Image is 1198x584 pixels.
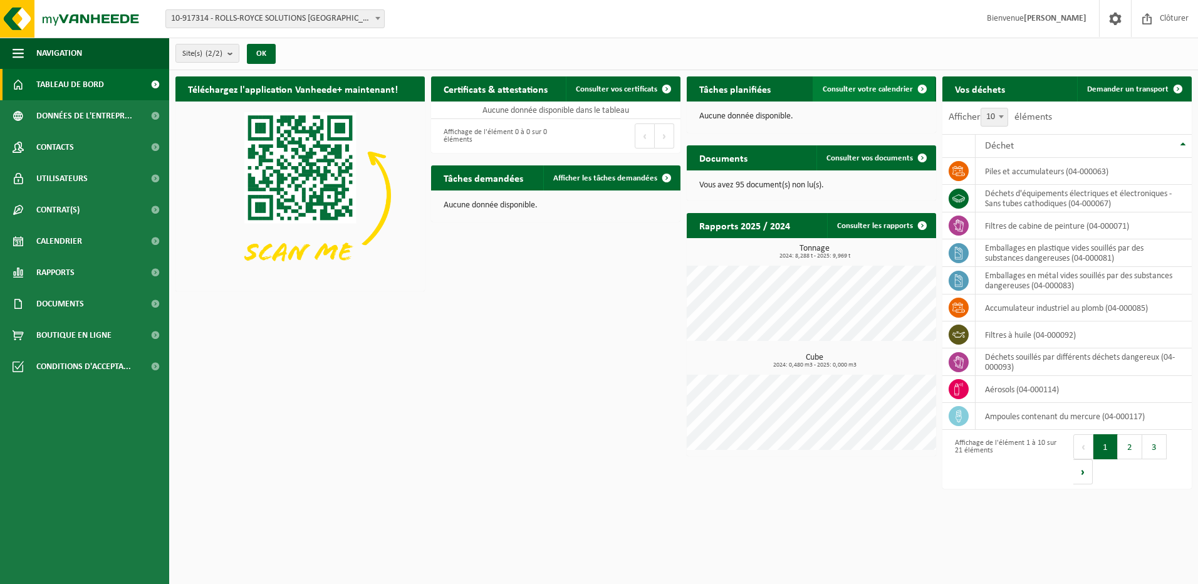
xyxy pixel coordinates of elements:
[1073,434,1093,459] button: Previous
[36,351,131,382] span: Conditions d'accepta...
[693,253,936,259] span: 2024: 8,288 t - 2025: 9,969 t
[431,165,536,190] h2: Tâches demandées
[687,76,783,101] h2: Tâches planifiées
[976,403,1192,430] td: ampoules contenant du mercure (04-000117)
[976,185,1192,212] td: déchets d'équipements électriques et électroniques - Sans tubes cathodiques (04-000067)
[182,44,222,63] span: Site(s)
[1093,434,1118,459] button: 1
[437,122,550,150] div: Affichage de l'élément 0 à 0 sur 0 éléments
[976,348,1192,376] td: déchets souillés par différents déchets dangereux (04-000093)
[687,145,760,170] h2: Documents
[827,213,935,238] a: Consulter les rapports
[36,226,82,257] span: Calendrier
[206,50,222,58] count: (2/2)
[1142,434,1167,459] button: 3
[36,38,82,69] span: Navigation
[175,102,425,289] img: Download de VHEPlus App
[36,194,80,226] span: Contrat(s)
[813,76,935,102] a: Consulter votre calendrier
[655,123,674,149] button: Next
[553,174,657,182] span: Afficher les tâches demandées
[175,44,239,63] button: Site(s)(2/2)
[543,165,679,190] a: Afficher les tâches demandées
[942,76,1018,101] h2: Vos déchets
[36,288,84,320] span: Documents
[36,320,112,351] span: Boutique en ligne
[431,76,560,101] h2: Certificats & attestations
[431,102,680,119] td: Aucune donnée disponible dans le tableau
[985,141,1014,151] span: Déchet
[693,362,936,368] span: 2024: 0,480 m3 - 2025: 0,000 m3
[36,163,88,194] span: Utilisateurs
[444,201,668,210] p: Aucune donnée disponible.
[976,376,1192,403] td: aérosols (04-000114)
[949,112,1052,122] label: Afficher éléments
[981,108,1008,127] span: 10
[699,112,924,121] p: Aucune donnée disponible.
[976,158,1192,185] td: Piles et accumulateurs (04-000063)
[1077,76,1190,102] a: Demander un transport
[36,69,104,100] span: Tableau de bord
[976,239,1192,267] td: emballages en plastique vides souillés par des substances dangereuses (04-000081)
[699,181,924,190] p: Vous avez 95 document(s) non lu(s).
[1073,459,1093,484] button: Next
[976,212,1192,239] td: filtres de cabine de peinture (04-000071)
[175,76,410,101] h2: Téléchargez l'application Vanheede+ maintenant!
[36,257,75,288] span: Rapports
[166,10,384,28] span: 10-917314 - ROLLS-ROYCE SOLUTIONS LIÈGE SA - GRÂCE-HOLLOGNE
[816,145,935,170] a: Consulter vos documents
[976,321,1192,348] td: filtres à huile (04-000092)
[693,244,936,259] h3: Tonnage
[247,44,276,64] button: OK
[687,213,803,237] h2: Rapports 2025 / 2024
[566,76,679,102] a: Consulter vos certificats
[1024,14,1086,23] strong: [PERSON_NAME]
[36,100,132,132] span: Données de l'entrepr...
[1087,85,1169,93] span: Demander un transport
[823,85,913,93] span: Consulter votre calendrier
[165,9,385,28] span: 10-917314 - ROLLS-ROYCE SOLUTIONS LIÈGE SA - GRÂCE-HOLLOGNE
[826,154,913,162] span: Consulter vos documents
[949,433,1061,486] div: Affichage de l'élément 1 à 10 sur 21 éléments
[693,353,936,368] h3: Cube
[576,85,657,93] span: Consulter vos certificats
[36,132,74,163] span: Contacts
[635,123,655,149] button: Previous
[976,295,1192,321] td: accumulateur industriel au plomb (04-000085)
[1118,434,1142,459] button: 2
[976,267,1192,295] td: emballages en métal vides souillés par des substances dangereuses (04-000083)
[981,108,1008,126] span: 10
